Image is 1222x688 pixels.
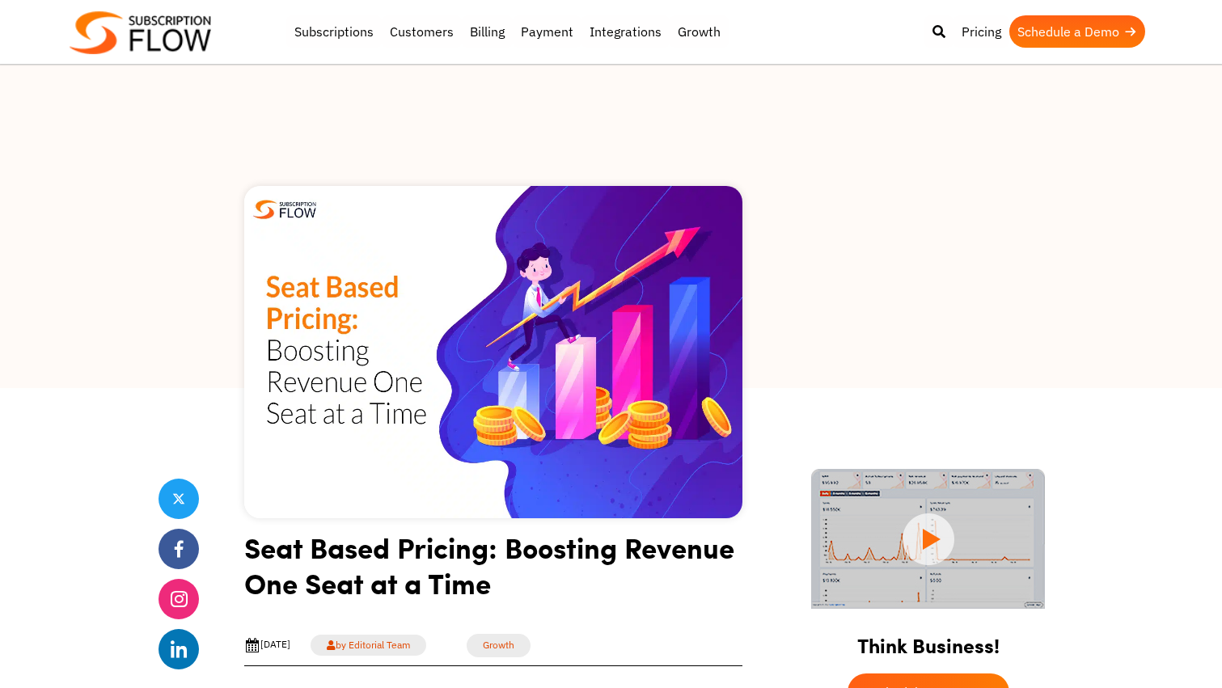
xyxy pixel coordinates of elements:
h2: Think Business! [793,614,1064,665]
a: Growth [467,634,531,657]
a: Payment [513,15,581,48]
a: Pricing [953,15,1009,48]
img: Subscriptionflow [70,11,211,54]
div: [DATE] [244,637,290,653]
a: Subscriptions [286,15,382,48]
a: Growth [670,15,729,48]
h1: Seat Based Pricing: Boosting Revenue One Seat at a Time [244,530,742,613]
a: Billing [462,15,513,48]
a: Integrations [581,15,670,48]
a: Customers [382,15,462,48]
img: intro video [811,469,1045,609]
a: by Editorial Team [311,635,426,656]
img: Seat Based Pricing [244,186,742,518]
a: Schedule a Demo [1009,15,1145,48]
